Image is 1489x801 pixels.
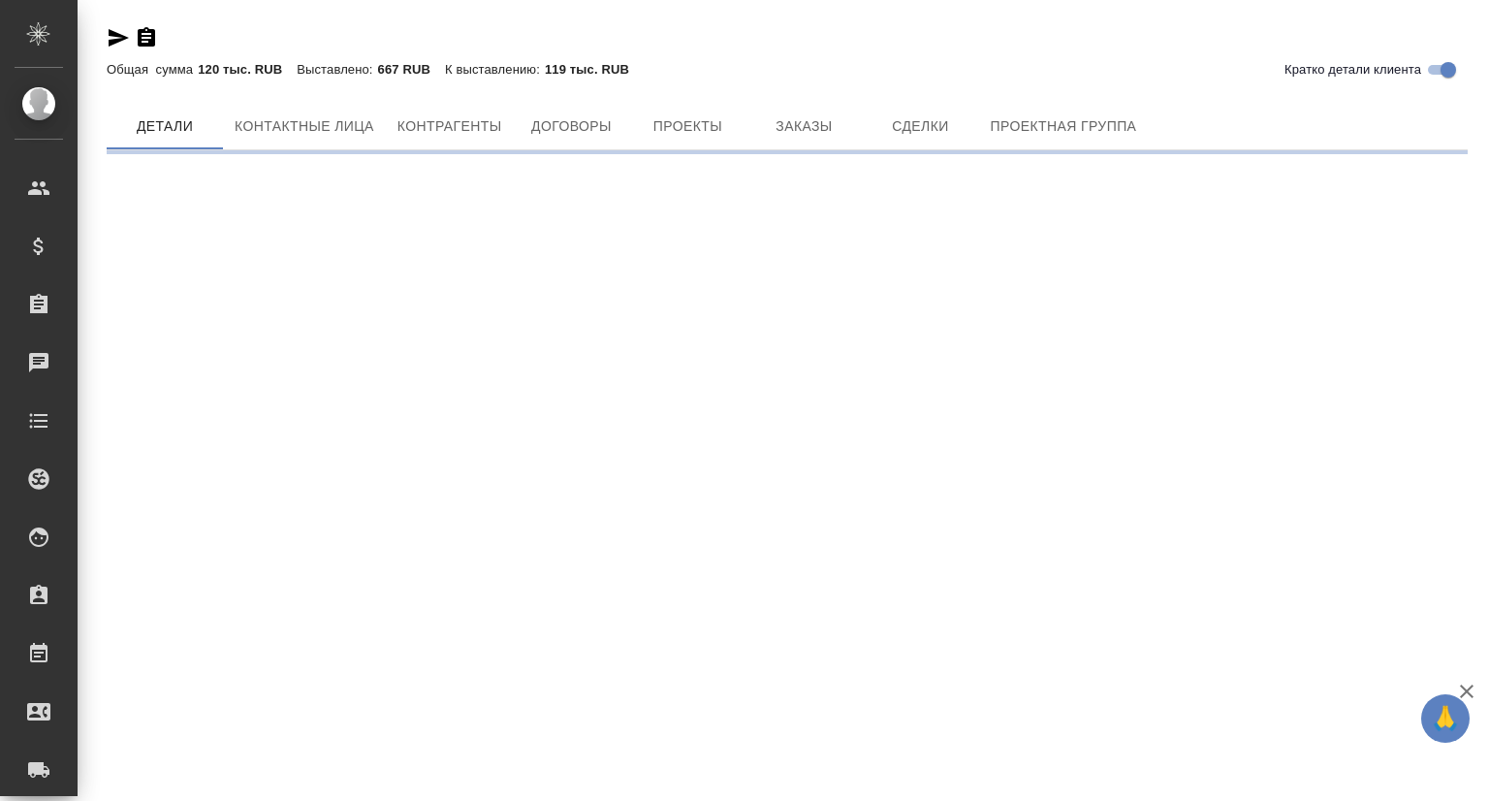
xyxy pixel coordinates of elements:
button: 🙏 [1421,694,1470,743]
p: 120 тыс. RUB [198,62,297,77]
span: Контактные лица [235,114,374,139]
p: Выставлено: [297,62,377,77]
span: Контрагенты [397,114,502,139]
span: Проектная группа [990,114,1136,139]
span: Сделки [873,114,966,139]
p: 667 RUB [378,62,445,77]
span: Проекты [641,114,734,139]
span: Кратко детали клиента [1284,60,1421,80]
span: Детали [118,114,211,139]
p: К выставлению: [445,62,545,77]
span: Заказы [757,114,850,139]
span: Договоры [524,114,618,139]
button: Скопировать ссылку [135,26,158,49]
button: Скопировать ссылку для ЯМессенджера [107,26,130,49]
p: Общая сумма [107,62,198,77]
span: 🙏 [1429,698,1462,739]
p: 119 тыс. RUB [545,62,644,77]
